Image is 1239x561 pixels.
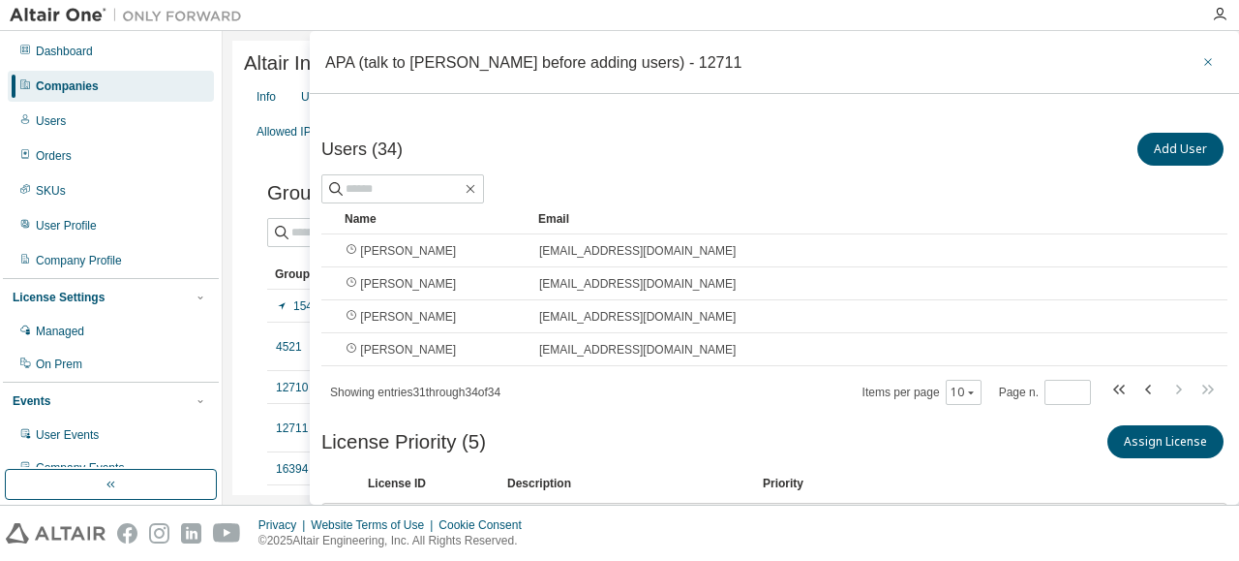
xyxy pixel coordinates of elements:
[244,52,549,75] span: Altair Internal APA Support - 22559
[149,523,169,544] img: instagram.svg
[36,113,66,129] div: Users
[36,78,99,94] div: Companies
[13,290,105,305] div: License Settings
[276,298,319,314] a: 1548
[346,276,456,292] span: [PERSON_NAME]
[368,476,484,491] div: License ID
[36,357,82,372] div: On Prem
[6,523,106,544] img: altair_logo.svg
[325,54,741,70] div: APA (talk to [PERSON_NAME] before adding users) - 12711
[763,476,803,491] div: Priority
[346,342,456,358] span: [PERSON_NAME]
[36,460,124,476] div: Company Events
[999,380,1091,405] span: Page n.
[345,203,523,234] div: Name
[538,203,1169,234] div: Email
[539,309,736,325] span: [EMAIL_ADDRESS][DOMAIN_NAME]
[275,259,453,290] div: Group ID
[346,309,456,325] span: [PERSON_NAME]
[276,339,302,355] a: 4521
[346,244,360,258] span: End date
[10,6,252,25] img: Altair One
[346,310,360,324] span: End date
[267,182,361,204] span: Groups (6)
[539,342,736,358] span: [EMAIL_ADDRESS][DOMAIN_NAME]
[346,277,360,291] span: End date
[257,89,276,105] div: Info
[1137,133,1224,166] button: Add User
[36,148,72,164] div: Orders
[507,476,740,491] div: Description
[36,183,66,199] div: SKUs
[301,89,331,105] div: Users
[276,421,308,436] a: 12711
[346,343,360,357] span: End date
[258,533,533,549] p: © 2025 Altair Engineering, Inc. All Rights Reserved.
[36,324,84,339] div: Managed
[36,253,122,268] div: Company Profile
[258,517,311,533] div: Privacy
[257,124,369,140] div: Allowed IP Addresses
[276,461,308,477] a: 16394
[539,276,736,292] span: [EMAIL_ADDRESS][DOMAIN_NAME]
[36,44,93,59] div: Dashboard
[276,380,308,395] a: 12710
[321,140,403,160] span: Users (34)
[213,523,241,544] img: youtube.svg
[36,218,97,234] div: User Profile
[862,380,982,405] span: Items per page
[321,431,486,453] span: License Priority (5)
[181,523,201,544] img: linkedin.svg
[13,393,50,409] div: Events
[276,494,308,510] a: 16763
[311,517,438,533] div: Website Terms of Use
[36,427,99,443] div: User Events
[346,243,456,259] span: [PERSON_NAME]
[539,243,736,259] span: [EMAIL_ADDRESS][DOMAIN_NAME]
[951,385,977,400] button: 10
[1107,425,1224,458] button: Assign License
[330,386,500,399] span: Showing entries 31 through 34 of 34
[117,523,137,544] img: facebook.svg
[438,517,532,533] div: Cookie Consent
